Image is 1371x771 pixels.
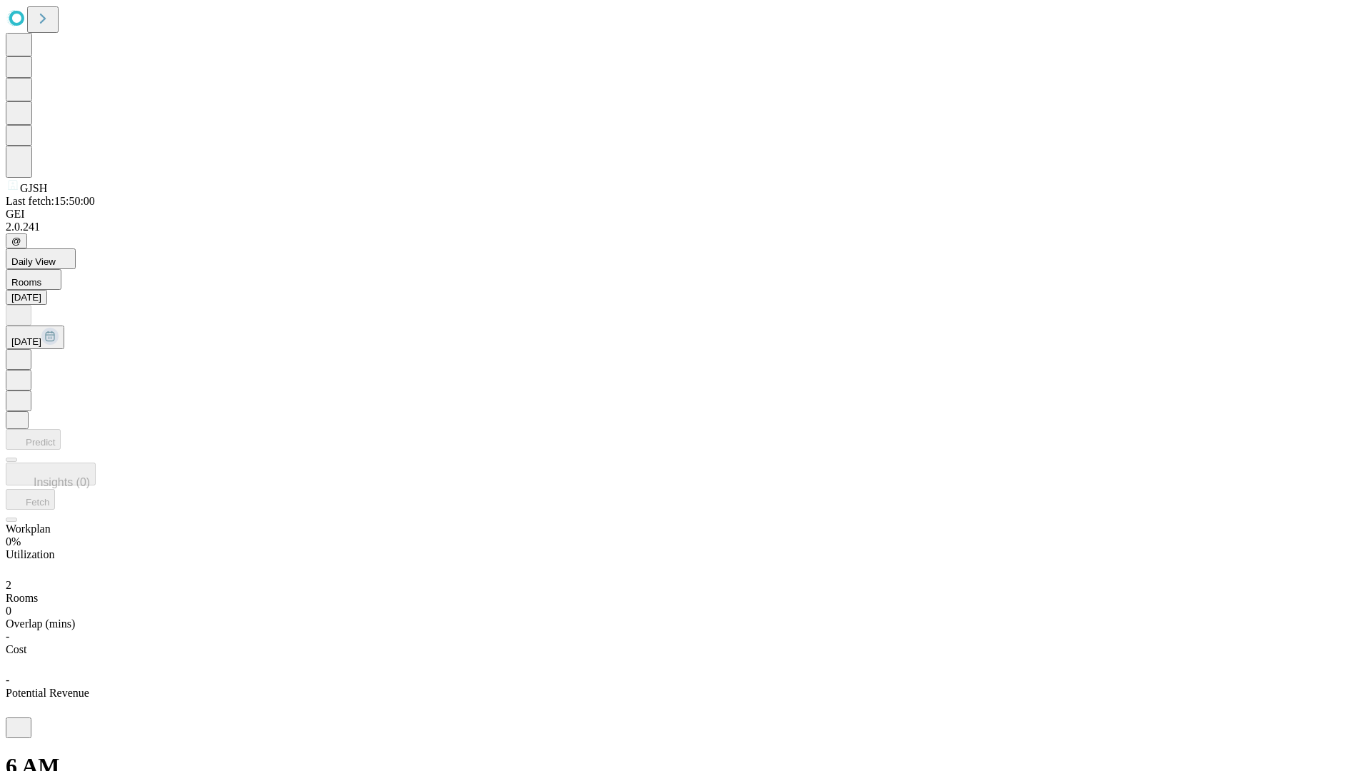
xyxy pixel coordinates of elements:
div: GEI [6,208,1365,221]
span: - [6,630,9,642]
span: Cost [6,643,26,655]
span: - [6,674,9,686]
span: 0% [6,535,21,548]
span: Overlap (mins) [6,618,75,630]
span: Rooms [6,592,38,604]
span: Potential Revenue [6,687,89,699]
span: [DATE] [11,336,41,347]
span: Workplan [6,523,51,535]
button: Fetch [6,489,55,510]
span: Rooms [11,277,41,288]
button: [DATE] [6,290,47,305]
span: 2 [6,579,11,591]
span: Last fetch: 15:50:00 [6,195,95,207]
span: 0 [6,605,11,617]
span: @ [11,236,21,246]
button: Insights (0) [6,463,96,485]
button: Daily View [6,248,76,269]
div: 2.0.241 [6,221,1365,233]
button: Rooms [6,269,61,290]
button: @ [6,233,27,248]
span: Insights (0) [34,476,90,488]
button: [DATE] [6,326,64,349]
span: GJSH [20,182,47,194]
span: Daily View [11,256,56,267]
span: Utilization [6,548,54,560]
button: Predict [6,429,61,450]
